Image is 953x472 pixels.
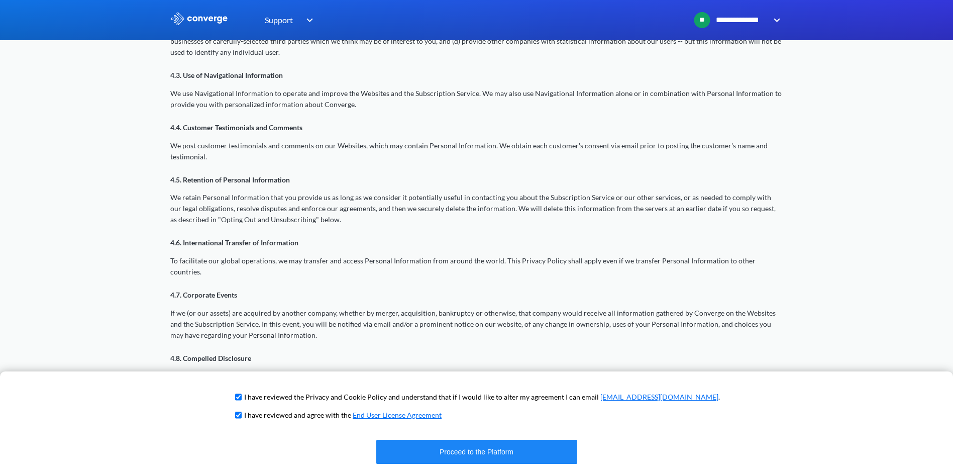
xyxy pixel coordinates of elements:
[170,174,783,185] p: 4.5. Retention of Personal Information
[170,237,783,248] p: 4.6. International Transfer of Information
[170,140,783,162] p: We post customer testimonials and comments on our Websites, which may contain Personal Informatio...
[170,290,783,301] p: 4.7. Corporate Events
[300,14,316,26] img: downArrow.svg
[170,122,783,133] p: 4.4. Customer Testimonials and Comments
[376,440,577,464] button: Proceed to the Platform
[767,14,783,26] img: downArrow.svg
[244,410,442,421] p: I have reviewed and agree with the
[170,308,783,341] p: If we (or our assets) are acquired by another company, whether by merger, acquisition, bankruptcy...
[353,411,442,419] a: End User License Agreement
[170,353,783,364] p: 4.8. Compelled Disclosure
[170,12,229,25] img: logo_ewhite.svg
[170,70,783,81] p: 4.3. Use of Navigational Information
[170,255,783,277] p: To facilitate our global operations, we may transfer and access Personal Information from around ...
[170,192,783,225] p: We retain Personal Information that you provide us as long as we consider it potentially useful i...
[600,393,718,401] a: [EMAIL_ADDRESS][DOMAIN_NAME]
[265,14,293,26] span: Support
[244,392,720,403] p: I have reviewed the Privacy and Cookie Policy and understand that if I would like to alter my agr...
[170,88,783,110] p: We use Navigational Information to operate and improve the Websites and the Subscription Service....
